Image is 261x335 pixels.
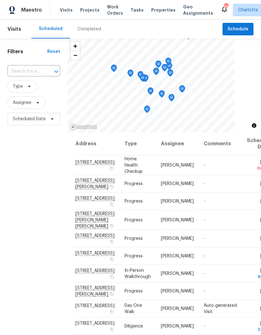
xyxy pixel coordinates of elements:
[161,289,194,293] span: [PERSON_NAME]
[204,199,205,204] span: -
[204,182,205,186] span: -
[75,132,120,155] th: Address
[161,199,194,204] span: [PERSON_NAME]
[179,85,185,95] div: Map marker
[60,7,73,13] span: Visits
[107,4,123,16] span: Work Orders
[125,182,143,186] span: Progress
[151,7,176,13] span: Properties
[161,324,194,328] span: [PERSON_NAME]
[125,268,151,279] span: In-Person Walkthrough
[109,274,115,280] button: Copy Address
[199,132,242,155] th: Comments
[165,58,171,67] div: Map marker
[68,39,235,132] canvas: Map
[69,123,97,131] a: Mapbox homepage
[125,236,143,241] span: Progress
[109,309,115,315] button: Copy Address
[161,182,194,186] span: [PERSON_NAME]
[161,163,194,167] span: [PERSON_NAME]
[204,303,237,314] span: Auto-generated Visit
[52,67,61,76] button: Open
[161,254,194,258] span: [PERSON_NAME]
[71,51,80,60] button: Zoom out
[13,83,23,90] span: Type
[204,236,205,241] span: -
[8,67,43,76] input: Search for an address...
[161,218,194,222] span: [PERSON_NAME]
[109,223,115,229] button: Copy Address
[80,7,100,13] span: Projects
[71,42,80,51] button: Zoom in
[109,202,115,207] button: Copy Address
[111,64,117,74] div: Map marker
[13,100,31,106] span: Assignee
[159,90,165,100] div: Map marker
[161,271,194,276] span: [PERSON_NAME]
[204,254,205,258] span: -
[8,22,21,36] span: Visits
[144,106,150,115] div: Map marker
[156,132,199,155] th: Assignee
[204,218,205,222] span: -
[250,122,258,129] button: Toggle attribution
[224,4,228,10] div: 99
[204,163,205,167] span: -
[8,49,47,55] h1: Filters
[238,7,258,13] span: Charlotte
[125,324,143,328] span: Diligence
[204,289,205,293] span: -
[125,303,142,314] span: Day One Walk
[21,7,42,13] span: Maestro
[167,69,173,79] div: Map marker
[109,327,115,332] button: Copy Address
[130,8,144,12] span: Tasks
[125,157,143,173] span: Home Health Checkup
[140,74,146,84] div: Map marker
[109,291,115,297] button: Copy Address
[183,4,213,16] span: Geo Assignments
[125,218,143,222] span: Progress
[127,70,134,79] div: Map marker
[228,25,248,33] span: Schedule
[75,304,115,308] span: [STREET_ADDRESS]
[137,71,144,81] div: Map marker
[125,254,143,258] span: Progress
[223,23,253,36] button: Schedule
[147,87,154,97] div: Map marker
[120,132,156,155] th: Type
[47,49,60,55] div: Reset
[109,256,115,262] button: Copy Address
[155,60,161,70] div: Map marker
[161,64,168,74] div: Map marker
[125,199,143,204] span: Progress
[109,165,115,171] button: Copy Address
[204,324,205,328] span: -
[39,26,63,32] div: Scheduled
[109,239,115,245] button: Copy Address
[168,94,175,104] div: Map marker
[75,321,115,326] span: [STREET_ADDRESS]
[161,236,194,241] span: [PERSON_NAME]
[78,26,101,32] div: Completed
[109,184,115,189] button: Copy Address
[204,271,205,276] span: -
[125,289,143,293] span: Progress
[252,122,256,129] span: Toggle attribution
[13,116,46,122] span: Scheduled Date
[153,68,159,77] div: Map marker
[161,307,194,311] span: [PERSON_NAME]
